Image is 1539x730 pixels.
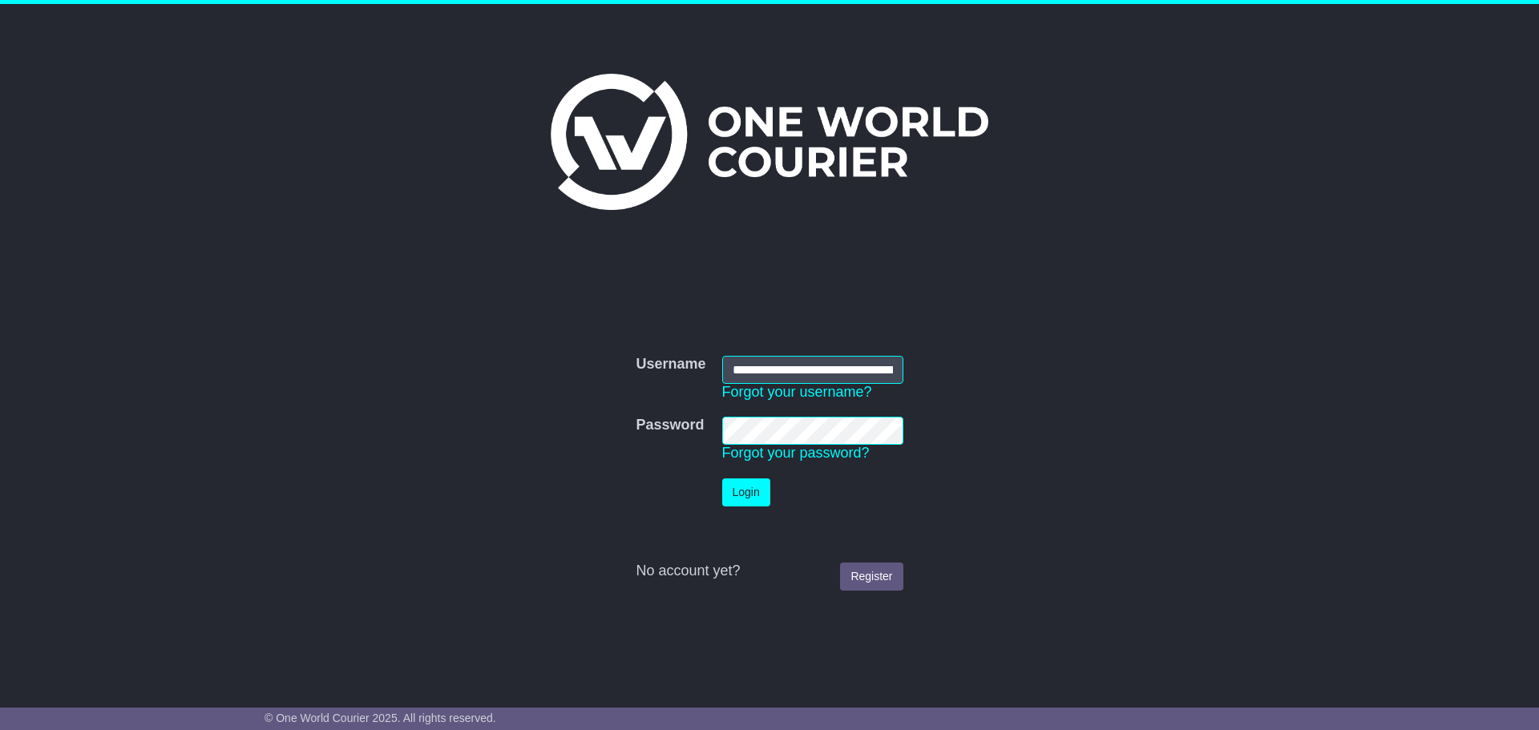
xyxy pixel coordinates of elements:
a: Register [840,563,903,591]
span: © One World Courier 2025. All rights reserved. [265,712,496,724]
img: One World [551,74,988,210]
a: Forgot your password? [722,445,870,461]
button: Login [722,478,770,506]
div: No account yet? [636,563,903,580]
label: Password [636,417,704,434]
a: Forgot your username? [722,384,872,400]
label: Username [636,356,705,373]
